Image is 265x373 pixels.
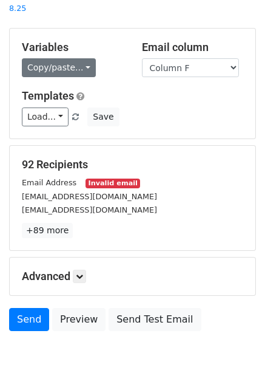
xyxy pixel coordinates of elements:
a: Preview [52,308,106,331]
a: Send Test Email [109,308,201,331]
h5: Variables [22,41,124,54]
h5: 92 Recipients [22,158,243,171]
a: Copy/paste... [22,58,96,77]
iframe: Chat Widget [204,315,265,373]
small: [EMAIL_ADDRESS][DOMAIN_NAME] [22,205,157,214]
a: Load... [22,108,69,126]
small: [EMAIL_ADDRESS][DOMAIN_NAME] [22,192,157,201]
a: Templates [22,89,74,102]
small: Email Address [22,178,76,187]
h5: Email column [142,41,244,54]
button: Save [87,108,119,126]
h5: Advanced [22,270,243,283]
small: Invalid email [86,179,140,189]
a: +89 more [22,223,73,238]
a: Send [9,308,49,331]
